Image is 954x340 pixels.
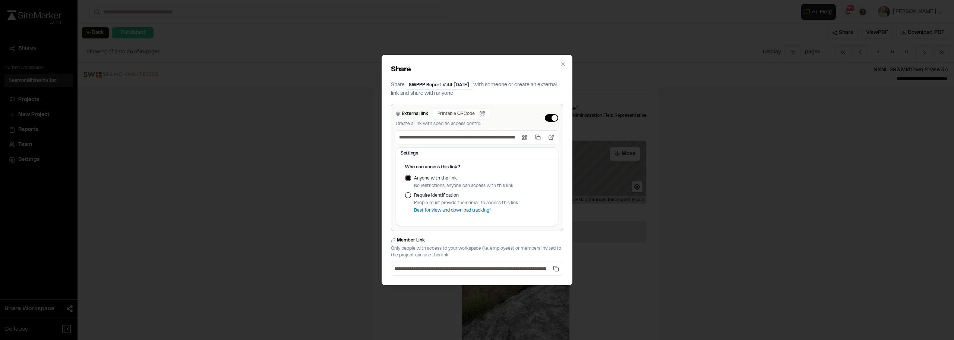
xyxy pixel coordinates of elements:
[391,64,563,75] h2: Share
[414,183,514,189] p: No restrictions, anyone can access with this link
[401,150,553,157] h3: Settings
[391,81,563,98] p: Share with someone or create an external link and share with anyone
[433,109,490,119] button: Printable QRCode
[396,121,490,127] p: Create a link with specific access control
[391,245,563,259] p: Only people with access to your workspace (i.e. employees) or members invited to the project can ...
[405,81,473,90] div: SWPPP Report #34 [DATE]
[414,175,514,182] label: Anyone with the link
[397,237,425,244] label: Member Link
[414,192,518,199] label: Require identification
[405,164,549,171] h4: Who can access this link?
[414,207,518,214] p: Best for view and download tracking*
[402,110,428,117] label: External link
[414,200,518,206] p: People must provide their email to access this link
